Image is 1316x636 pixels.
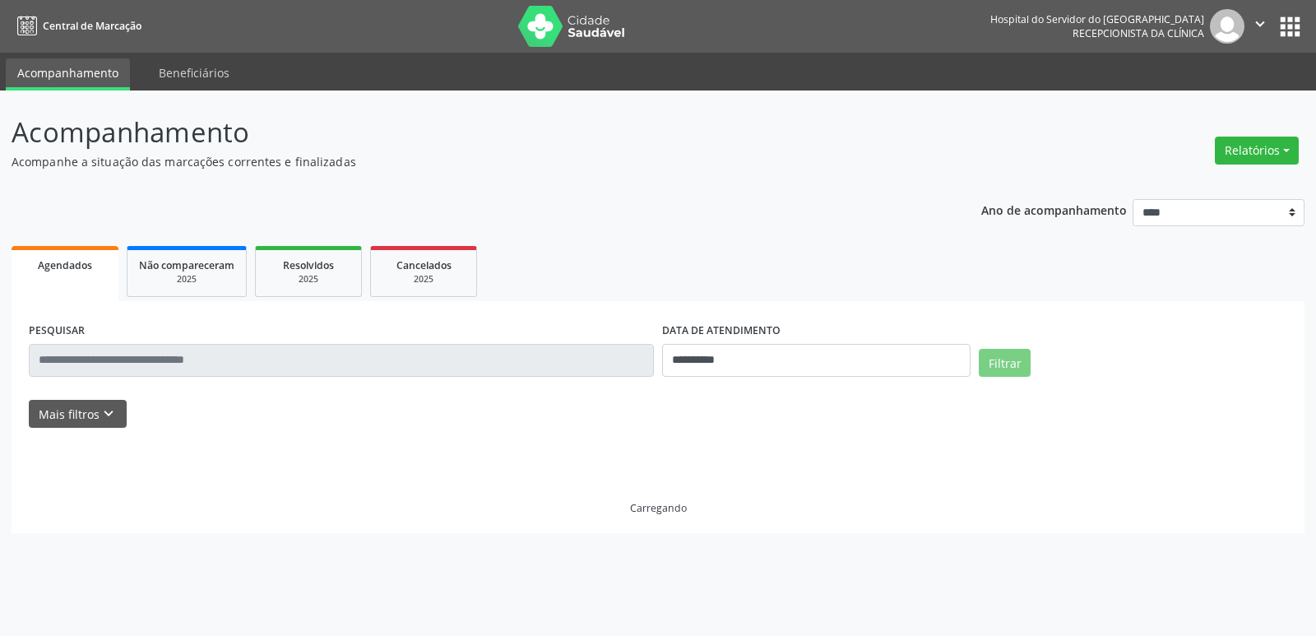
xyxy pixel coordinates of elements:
div: 2025 [139,273,234,286]
a: Beneficiários [147,58,241,87]
a: Central de Marcação [12,12,141,39]
p: Acompanhe a situação das marcações correntes e finalizadas [12,153,916,170]
button:  [1244,9,1276,44]
div: Hospital do Servidor do [GEOGRAPHIC_DATA] [990,12,1204,26]
div: 2025 [382,273,465,286]
div: Carregando [630,501,687,515]
button: Filtrar [979,349,1031,377]
span: Cancelados [396,258,452,272]
label: PESQUISAR [29,318,85,344]
p: Ano de acompanhamento [981,199,1127,220]
i: keyboard_arrow_down [100,405,118,423]
button: apps [1276,12,1304,41]
a: Acompanhamento [6,58,130,91]
span: Resolvidos [283,258,334,272]
i:  [1251,15,1269,33]
p: Acompanhamento [12,112,916,153]
img: img [1210,9,1244,44]
button: Relatórios [1215,137,1299,165]
span: Central de Marcação [43,19,141,33]
div: 2025 [267,273,350,286]
label: DATA DE ATENDIMENTO [662,318,781,344]
span: Não compareceram [139,258,234,272]
span: Recepcionista da clínica [1073,26,1204,40]
button: Mais filtroskeyboard_arrow_down [29,400,127,429]
span: Agendados [38,258,92,272]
